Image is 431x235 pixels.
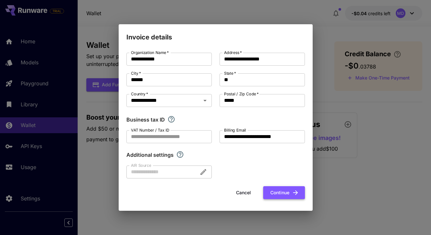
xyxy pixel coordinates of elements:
[119,24,313,42] h2: Invoice details
[224,50,242,55] label: Address
[200,96,210,105] button: Open
[131,70,141,76] label: City
[167,115,175,123] svg: If you are a business tax registrant, please enter your business tax ID here.
[229,186,258,199] button: Cancel
[131,50,169,55] label: Organization Name
[224,70,236,76] label: State
[176,151,184,158] svg: Explore additional customization settings
[131,163,151,168] label: AIR Source
[131,127,169,133] label: VAT Number / Tax ID
[126,151,174,159] p: Additional settings
[263,186,305,199] button: Continue
[126,116,165,123] p: Business tax ID
[224,91,259,97] label: Postal / Zip Code
[131,91,148,97] label: Country
[224,127,246,133] label: Billing Email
